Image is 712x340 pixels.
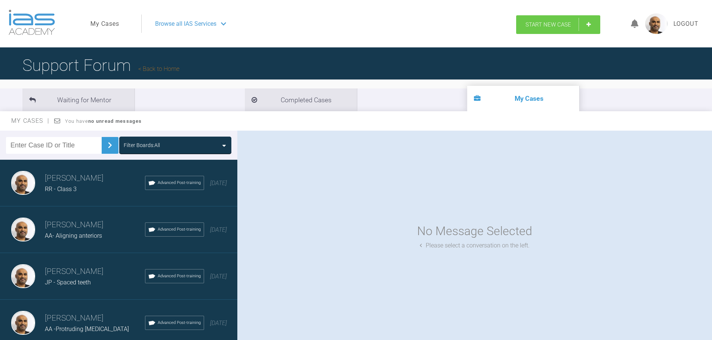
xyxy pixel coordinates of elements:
[645,13,668,34] img: profile.png
[210,319,227,327] span: [DATE]
[525,21,571,28] span: Start New Case
[22,52,179,78] h1: Support Forum
[124,141,160,149] div: Filter Boards: All
[22,88,135,111] li: Waiting for Mentor
[45,325,129,333] span: AA -Protruding [MEDICAL_DATA]
[45,219,145,231] h3: [PERSON_NAME]
[11,117,50,124] span: My Cases
[138,65,179,72] a: Back to Home
[158,273,201,280] span: Advanced Post-training
[467,86,579,111] li: My Cases
[11,311,35,335] img: farook patel
[11,264,35,288] img: farook patel
[158,319,201,326] span: Advanced Post-training
[11,171,35,195] img: farook patel
[674,19,699,29] a: Logout
[65,118,142,124] span: You have
[45,265,145,278] h3: [PERSON_NAME]
[245,88,357,111] li: Completed Cases
[9,10,55,35] img: logo-light.3e3ef733.png
[155,19,216,29] span: Browse all IAS Services
[420,241,530,250] div: Please select a conversation on the left.
[45,312,145,325] h3: [PERSON_NAME]
[210,180,227,187] span: [DATE]
[45,232,102,239] span: AA- Aligning anteriors
[6,137,102,154] input: Enter Case ID or Title
[45,185,77,193] span: RR - Class 3
[11,218,35,241] img: farook patel
[45,279,91,286] span: JP - Spaced teeth
[104,139,116,151] img: chevronRight.28bd32b0.svg
[88,118,142,124] strong: no unread messages
[210,226,227,233] span: [DATE]
[158,180,201,186] span: Advanced Post-training
[210,273,227,280] span: [DATE]
[417,222,532,241] div: No Message Selected
[45,172,145,185] h3: [PERSON_NAME]
[158,226,201,233] span: Advanced Post-training
[516,15,600,34] a: Start New Case
[90,19,119,29] a: My Cases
